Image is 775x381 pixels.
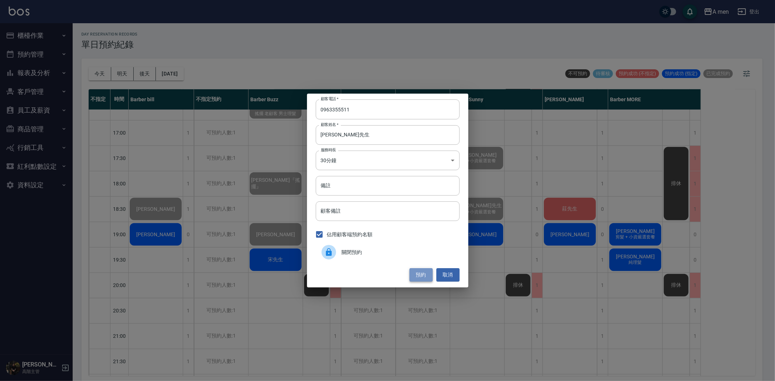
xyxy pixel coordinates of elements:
[321,122,339,127] label: 顧客姓名
[316,151,460,170] div: 30分鐘
[321,96,339,102] label: 顧客電話
[316,242,460,262] div: 關閉預約
[342,249,454,256] span: 關閉預約
[436,268,460,282] button: 取消
[321,147,336,153] label: 服務時長
[409,268,433,282] button: 預約
[327,231,373,238] span: 佔用顧客端預約名額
